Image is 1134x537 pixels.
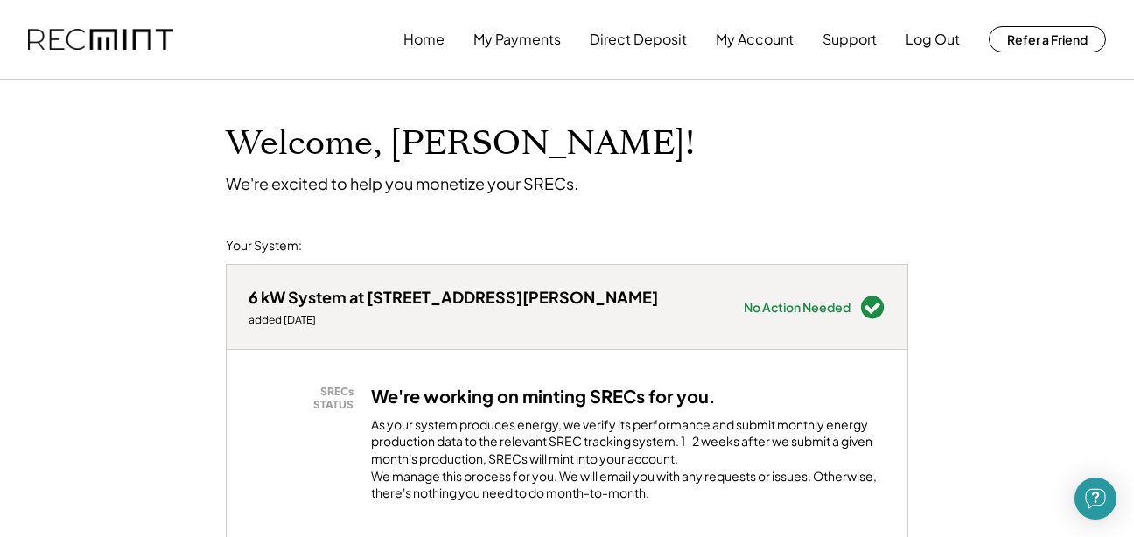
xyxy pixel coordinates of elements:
[1074,478,1116,520] div: Open Intercom Messenger
[716,22,794,57] button: My Account
[744,301,850,313] div: No Action Needed
[226,123,695,164] h1: Welcome, [PERSON_NAME]!
[28,29,173,51] img: recmint-logotype%403x.png
[473,22,561,57] button: My Payments
[403,22,444,57] button: Home
[248,287,658,307] div: 6 kW System at [STREET_ADDRESS][PERSON_NAME]
[906,22,960,57] button: Log Out
[371,385,716,408] h3: We're working on minting SRECs for you.
[248,313,658,327] div: added [DATE]
[590,22,687,57] button: Direct Deposit
[257,385,353,412] div: SRECs STATUS
[371,416,885,511] div: As your system produces energy, we verify its performance and submit monthly energy production da...
[989,26,1106,52] button: Refer a Friend
[226,237,302,255] div: Your System:
[226,173,578,193] div: We're excited to help you monetize your SRECs.
[822,22,877,57] button: Support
